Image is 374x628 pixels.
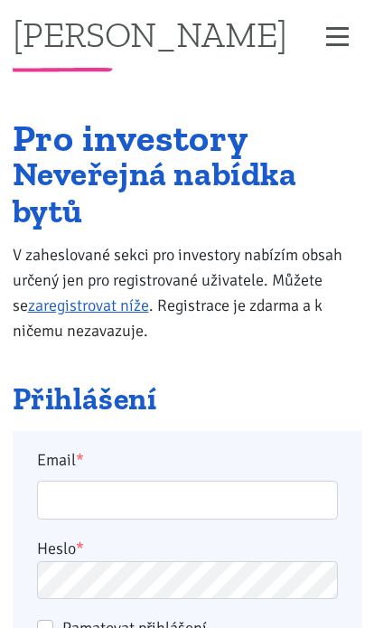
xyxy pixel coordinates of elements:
a: [PERSON_NAME] [13,16,287,52]
button: Zobrazit menu [313,21,362,52]
a: zaregistrovat níže [28,295,149,315]
p: V zaheslované sekci pro investory nabízím obsah určený jen pro registrované uživatele. Můžete se ... [13,242,362,343]
label: Email [24,447,350,473]
h2: Přihlášení [13,384,362,415]
h2: Neveřejná nabídka bytů [13,155,362,229]
h1: Pro investory [13,121,362,155]
label: Heslo [37,536,84,561]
